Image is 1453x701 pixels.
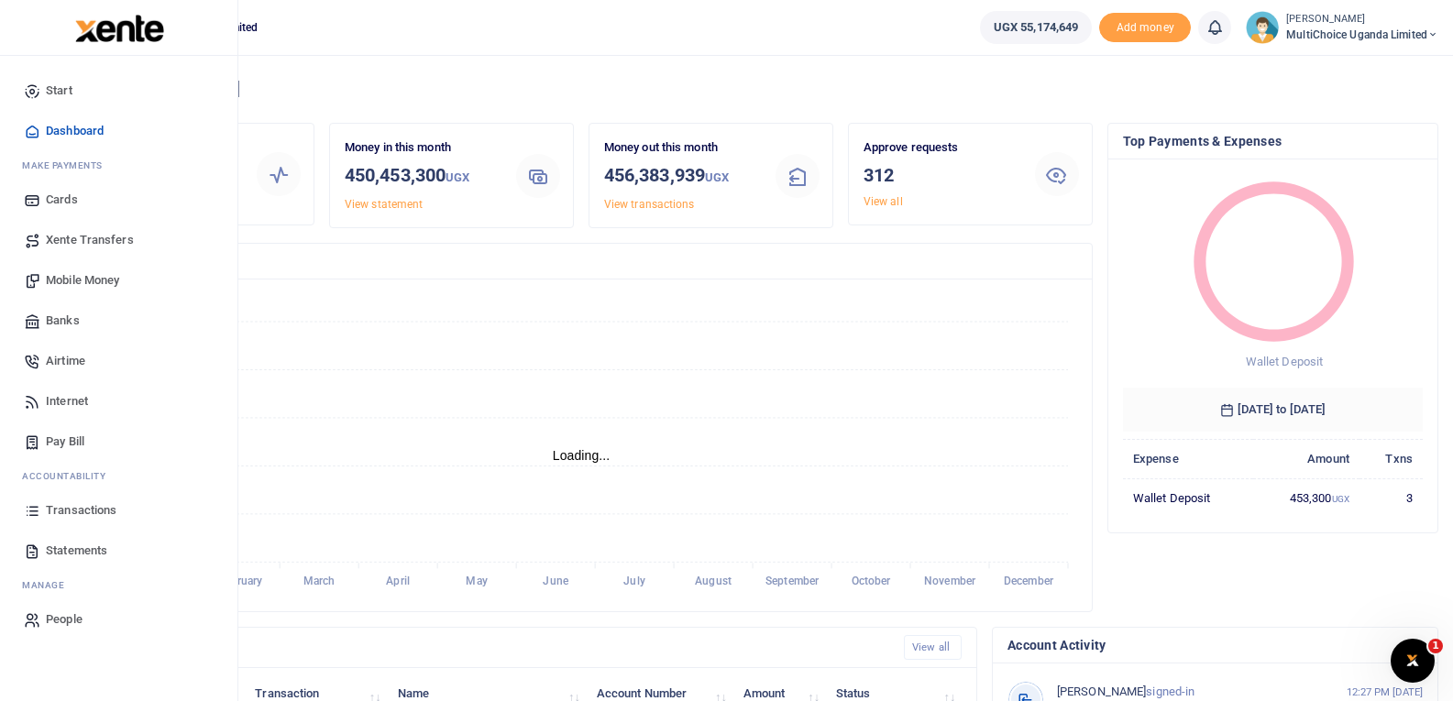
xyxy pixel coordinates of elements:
a: Airtime [15,341,223,381]
span: anage [31,578,65,592]
a: Pay Bill [15,422,223,462]
span: Start [46,82,72,100]
th: Expense [1123,439,1253,478]
a: View statement [345,198,423,211]
span: Wallet Deposit [1246,355,1323,368]
a: View all [864,195,903,208]
h6: [DATE] to [DATE] [1123,388,1423,432]
tspan: March [303,575,336,588]
small: [PERSON_NAME] [1286,12,1438,27]
span: UGX 55,174,649 [994,18,1078,37]
a: Statements [15,531,223,571]
small: 12:27 PM [DATE] [1347,685,1424,700]
span: Airtime [46,352,85,370]
h4: Hello [PERSON_NAME] [70,79,1438,99]
h3: 312 [864,161,1020,189]
small: UGX [1332,494,1349,504]
tspan: June [543,575,568,588]
a: Xente Transfers [15,220,223,260]
span: [PERSON_NAME] [1057,685,1146,698]
p: Approve requests [864,138,1020,158]
img: logo-large [75,15,164,42]
a: Dashboard [15,111,223,151]
p: Money out this month [604,138,761,158]
tspan: April [386,575,410,588]
h3: 456,383,939 [604,161,761,192]
h4: Top Payments & Expenses [1123,131,1423,151]
th: Amount [1253,439,1359,478]
img: profile-user [1246,11,1279,44]
a: People [15,599,223,640]
span: Pay Bill [46,433,84,451]
span: 1 [1428,639,1443,653]
li: Toup your wallet [1099,13,1191,43]
iframe: Intercom live chat [1391,639,1435,683]
li: Ac [15,462,223,490]
tspan: November [924,575,976,588]
tspan: May [466,575,487,588]
span: Banks [46,312,80,330]
h4: Recent Transactions [85,638,889,658]
a: View all [904,635,962,660]
span: countability [36,469,105,483]
li: M [15,151,223,180]
small: UGX [705,170,729,184]
span: MultiChoice Uganda Limited [1286,27,1438,43]
span: ake Payments [31,159,103,172]
a: logo-small logo-large logo-large [73,20,164,34]
h4: Account Activity [1007,635,1423,655]
span: Dashboard [46,122,104,140]
a: Add money [1099,19,1191,33]
a: Cards [15,180,223,220]
td: 453,300 [1253,478,1359,517]
span: Xente Transfers [46,231,134,249]
tspan: February [218,575,262,588]
li: Wallet ballance [973,11,1099,44]
a: profile-user [PERSON_NAME] MultiChoice Uganda Limited [1246,11,1438,44]
span: Internet [46,392,88,411]
span: Mobile Money [46,271,119,290]
span: Cards [46,191,78,209]
th: Txns [1359,439,1423,478]
text: Loading... [553,448,611,463]
td: 3 [1359,478,1423,517]
tspan: December [1004,575,1054,588]
a: Start [15,71,223,111]
p: Money in this month [345,138,501,158]
li: M [15,571,223,599]
tspan: July [623,575,644,588]
a: UGX 55,174,649 [980,11,1092,44]
td: Wallet Deposit [1123,478,1253,517]
tspan: August [695,575,732,588]
small: UGX [446,170,469,184]
a: Internet [15,381,223,422]
span: People [46,610,83,629]
span: Add money [1099,13,1191,43]
h3: 450,453,300 [345,161,501,192]
h4: Transactions Overview [85,251,1077,271]
tspan: September [765,575,820,588]
a: Transactions [15,490,223,531]
a: View transactions [604,198,695,211]
a: Banks [15,301,223,341]
span: Transactions [46,501,116,520]
tspan: October [852,575,892,588]
span: Statements [46,542,107,560]
a: Mobile Money [15,260,223,301]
